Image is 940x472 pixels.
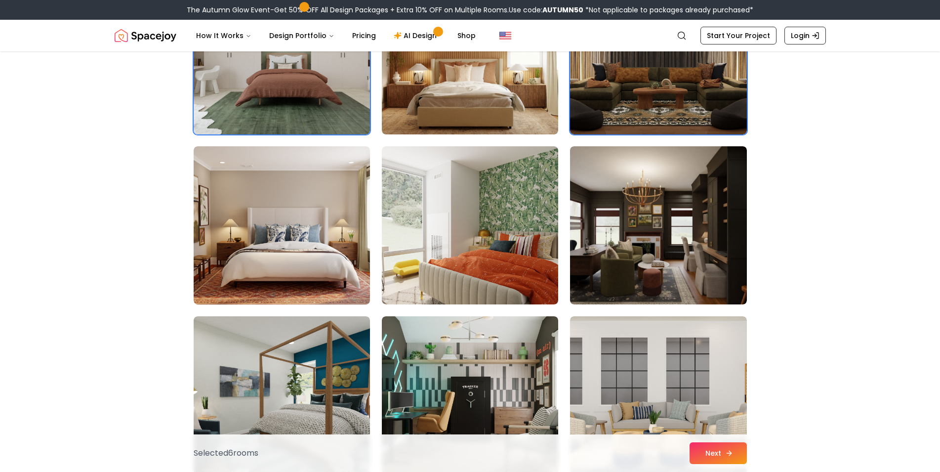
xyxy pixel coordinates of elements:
[115,20,826,51] nav: Global
[700,27,777,44] a: Start Your Project
[344,26,384,45] a: Pricing
[187,5,753,15] div: The Autumn Glow Event-Get 50% OFF All Design Packages + Extra 10% OFF on Multiple Rooms.
[570,146,746,304] img: Room room-66
[188,26,484,45] nav: Main
[690,442,747,464] button: Next
[261,26,342,45] button: Design Portfolio
[115,26,176,45] img: Spacejoy Logo
[188,26,259,45] button: How It Works
[115,26,176,45] a: Spacejoy
[499,30,511,42] img: United States
[542,5,583,15] b: AUTUMN50
[194,447,258,459] p: Selected 6 room s
[382,146,558,304] img: Room room-65
[386,26,448,45] a: AI Design
[450,26,484,45] a: Shop
[784,27,826,44] a: Login
[509,5,583,15] span: Use code:
[583,5,753,15] span: *Not applicable to packages already purchased*
[194,146,370,304] img: Room room-64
